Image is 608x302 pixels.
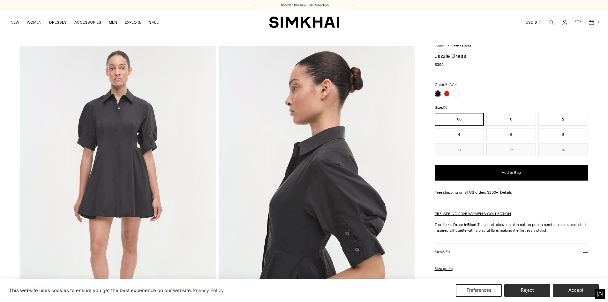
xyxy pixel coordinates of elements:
[558,16,571,29] a: Go to the account page
[435,113,484,126] button: 00
[595,19,600,25] span: 0
[467,222,477,227] strong: Black.
[486,113,536,126] button: 0
[435,44,588,49] nav: breadcrumbs
[435,143,484,156] button: 10
[435,212,511,216] a: PRE-SPRING 2025 WOMEN'S COLLECTION
[435,222,588,233] p: The Jazzie Dress in This short-sleeve mini in cotton poplin combines a relaxed, shirt-inspired si...
[538,113,588,126] button: 2
[504,284,550,297] button: Reject
[572,16,584,29] a: Wishlist
[435,82,457,88] label: Color:
[435,128,484,141] button: 4
[125,15,141,29] a: EXPLORE
[585,16,598,29] a: Open cart modal
[27,15,41,29] a: WOMEN
[192,286,225,295] a: Privacy Policy (opens in a new tab)
[435,62,444,67] span: $395
[486,128,536,141] button: 6
[280,3,329,8] a: Discover the new Fall Collection
[435,250,450,254] h3: Size & Fit
[435,165,588,181] button: Add to Bag
[502,170,521,175] span: Add to Bag
[149,15,159,29] a: SALE
[526,15,543,29] button: USD $
[49,15,67,29] a: DRESSES
[553,284,599,297] button: Accept
[74,15,101,29] a: ACCESSORIES
[435,244,588,260] button: Size & Fit
[452,44,471,48] span: Jazzie Dress
[435,53,588,59] h1: Jazzie Dress
[435,44,444,48] a: Home
[435,190,588,195] div: Free shipping on all US orders $200+
[486,143,536,156] button: 12
[269,16,339,28] a: SIMKHAI
[445,83,457,87] span: BLACK
[447,44,449,49] div: /
[456,284,502,297] button: Preferences
[538,128,588,141] button: 8
[545,16,558,29] a: Open search modal
[538,143,588,156] button: 14
[500,190,512,195] a: Details
[9,287,192,293] span: This website uses cookies to ensure you get the best experience on our website.
[435,105,447,111] label: Size:
[11,15,19,29] a: NEW
[109,15,117,29] a: MEN
[435,266,453,272] a: Size guide
[443,105,447,110] span: 00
